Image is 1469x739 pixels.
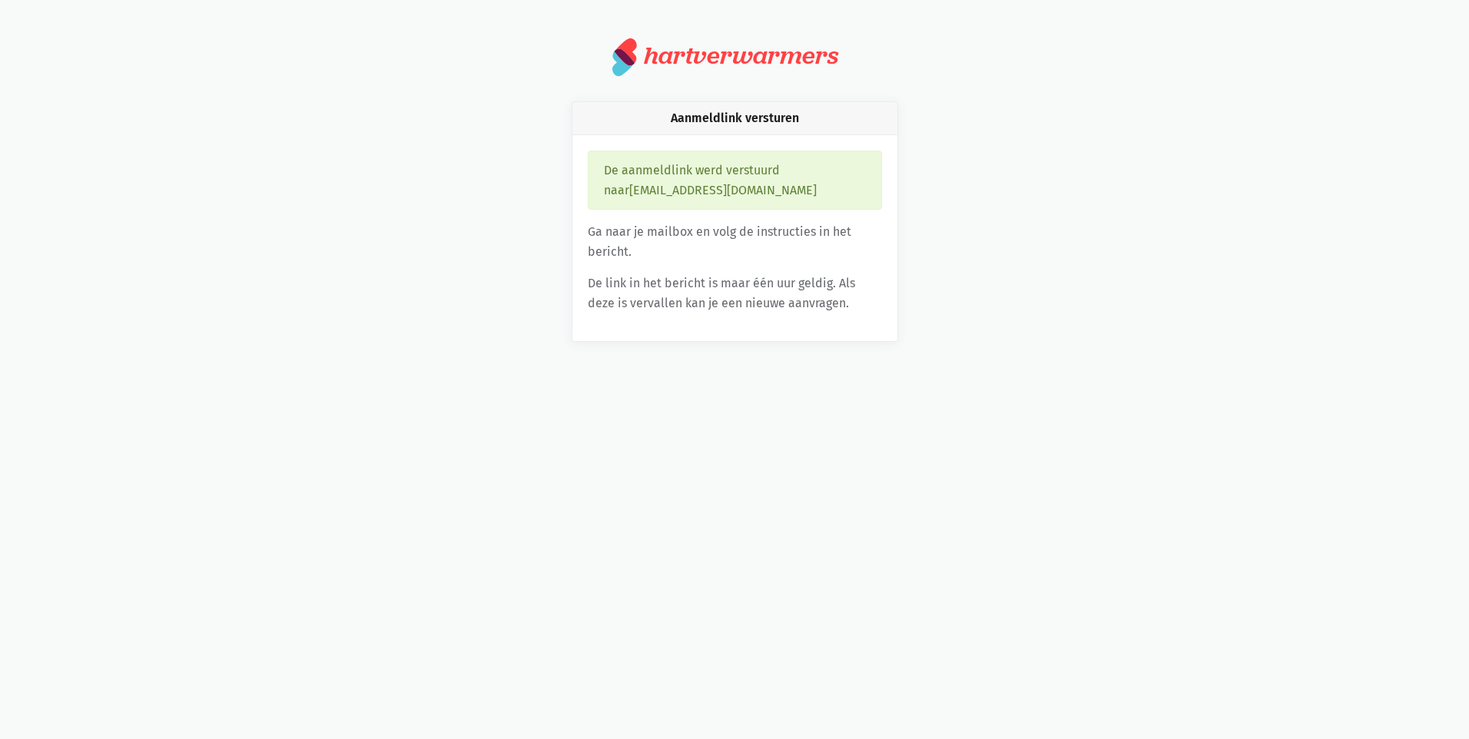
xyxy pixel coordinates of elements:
a: hartverwarmers [612,37,857,77]
div: De aanmeldlink werd verstuurd naar [EMAIL_ADDRESS][DOMAIN_NAME] [588,151,882,210]
div: Aanmeldlink versturen [572,102,897,135]
div: hartverwarmers [644,41,838,70]
p: Ga naar je mailbox en volg de instructies in het bericht. [588,222,882,261]
img: logo.svg [612,37,638,77]
p: De link in het bericht is maar één uur geldig. Als deze is vervallen kan je een nieuwe aanvragen. [588,273,882,313]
